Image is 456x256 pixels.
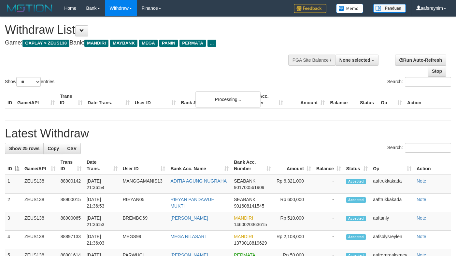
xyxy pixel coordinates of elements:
td: - [314,212,344,231]
td: 4 [5,231,22,249]
span: OXPLAY > ZEUS138 [22,40,69,47]
th: Bank Acc. Name [178,90,244,109]
img: Feedback.jpg [294,4,326,13]
td: aafsolysreylen [370,231,414,249]
img: MOTION_logo.png [5,3,54,13]
td: 1 [5,175,22,194]
th: Balance: activate to sort column ascending [314,156,344,175]
th: Amount: activate to sort column ascending [274,156,314,175]
div: PGA Site Balance / [288,55,335,66]
th: Game/API: activate to sort column ascending [22,156,58,175]
label: Search: [387,143,451,153]
th: Trans ID [57,90,85,109]
td: Rp 510,000 [274,212,314,231]
th: ID [5,90,15,109]
td: - [314,175,344,194]
a: ADITIA AGUNG NUGRAHA [170,178,227,184]
a: CSV [63,143,81,154]
td: [DATE] 21:36:53 [84,194,120,212]
label: Show entries [5,77,54,87]
td: 88900142 [58,175,84,194]
th: Op: activate to sort column ascending [370,156,414,175]
th: Action [405,90,451,109]
th: Status: activate to sort column ascending [344,156,370,175]
td: 2 [5,194,22,212]
th: User ID [132,90,178,109]
td: RIEYAN05 [120,194,168,212]
th: Action [414,156,451,175]
span: PANIN [159,40,178,47]
th: ID: activate to sort column descending [5,156,22,175]
img: panduan.png [373,4,406,13]
td: ZEUS138 [22,175,58,194]
span: Copy 901700561909 to clipboard [234,185,264,190]
td: BREMBO69 [120,212,168,231]
a: Stop [428,66,446,77]
th: Status [357,90,378,109]
a: RIEYAN PANDAWUH MUKTI [170,197,214,209]
td: - [314,194,344,212]
a: Note [417,215,426,221]
td: ZEUS138 [22,194,58,212]
span: CSV [67,146,77,151]
span: MANDIRI [234,234,253,239]
th: Trans ID: activate to sort column ascending [58,156,84,175]
span: PERMATA [179,40,206,47]
td: Rp 600,000 [274,194,314,212]
a: Note [417,234,426,239]
th: User ID: activate to sort column ascending [120,156,168,175]
td: MEGS99 [120,231,168,249]
h1: Withdraw List [5,23,297,36]
button: None selected [335,55,378,66]
th: Bank Acc. Number: activate to sort column ascending [231,156,273,175]
td: MANGGAMANIS13 [120,175,168,194]
div: Processing... [195,91,261,108]
h4: Game: Bank: [5,40,297,46]
span: Copy 1370018819629 to clipboard [234,240,267,246]
span: MEGA [139,40,158,47]
span: MANDIRI [84,40,108,47]
td: aaftrukkakada [370,194,414,212]
th: Bank Acc. Name: activate to sort column ascending [168,156,231,175]
span: ... [207,40,216,47]
span: Accepted [346,216,366,221]
span: Accepted [346,197,366,203]
label: Search: [387,77,451,87]
th: Date Trans. [85,90,132,109]
th: Amount [286,90,327,109]
span: Copy 1460020363615 to clipboard [234,222,267,227]
td: ZEUS138 [22,231,58,249]
td: 3 [5,212,22,231]
td: 88900015 [58,194,84,212]
a: MEGA NILASARI [170,234,206,239]
span: Show 25 rows [9,146,39,151]
th: Date Trans.: activate to sort column ascending [84,156,120,175]
td: aaftrukkakada [370,175,414,194]
span: MANDIRI [234,215,253,221]
span: Copy 901608141545 to clipboard [234,203,264,209]
td: [DATE] 21:36:54 [84,175,120,194]
td: - [314,231,344,249]
td: Rp 2,108,000 [274,231,314,249]
td: Rp 6,321,000 [274,175,314,194]
td: [DATE] 21:36:53 [84,212,120,231]
a: Note [417,197,426,202]
span: SEABANK [234,178,255,184]
a: Copy [43,143,63,154]
a: Show 25 rows [5,143,44,154]
span: None selected [339,58,370,63]
td: 88900065 [58,212,84,231]
th: Op [378,90,405,109]
input: Search: [405,77,451,87]
td: [DATE] 21:36:03 [84,231,120,249]
td: 88897133 [58,231,84,249]
td: ZEUS138 [22,212,58,231]
span: Copy [48,146,59,151]
span: Accepted [346,179,366,184]
h1: Latest Withdraw [5,127,451,140]
a: [PERSON_NAME] [170,215,208,221]
th: Balance [327,90,357,109]
a: Run Auto-Refresh [395,55,446,66]
span: SEABANK [234,197,255,202]
input: Search: [405,143,451,153]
